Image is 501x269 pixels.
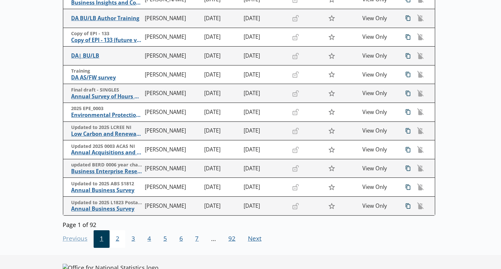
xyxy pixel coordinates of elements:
[222,230,242,248] button: 92
[325,50,339,62] button: Star
[189,230,205,248] button: 7
[242,230,268,248] button: Next
[142,9,202,28] td: [PERSON_NAME]
[142,84,202,103] td: [PERSON_NAME]
[202,159,241,178] td: [DATE]
[71,31,142,37] span: Copy of EPI - 133
[71,106,142,112] span: 2025 EPE_0003
[202,9,241,28] td: [DATE]
[71,37,142,44] span: Copy of EPI - 133 (future version)
[202,28,241,47] td: [DATE]
[141,230,157,248] button: 4
[241,159,284,178] td: [DATE]
[325,181,339,193] button: Star
[71,205,142,212] span: Annual Business Survey
[71,200,142,206] span: Updated to 2025 L1823 Postal Activities
[125,230,141,248] button: 3
[71,68,142,74] span: Training
[325,125,339,137] button: Star
[71,162,142,168] span: updated BERD 0006 year change
[325,200,339,212] button: Star
[202,140,241,159] td: [DATE]
[71,93,142,100] span: Annual Survey of Hours and Earnings ([PERSON_NAME])
[142,197,202,216] td: [PERSON_NAME]
[110,230,126,248] button: 2
[360,65,399,84] td: View Only
[241,65,284,84] td: [DATE]
[142,65,202,84] td: [PERSON_NAME]
[71,131,142,137] span: Low Carbon and Renewable Energy Economy Survey
[325,68,339,81] button: Star
[325,106,339,118] button: Star
[71,112,142,119] span: Environmental Protection Expenditure
[142,121,202,140] td: [PERSON_NAME]
[142,47,202,65] td: [PERSON_NAME]
[202,197,241,216] td: [DATE]
[241,197,284,216] td: [DATE]
[241,178,284,197] td: [DATE]
[71,74,142,81] span: DA AS/FW survey
[202,103,241,122] td: [DATE]
[325,87,339,100] button: Star
[71,181,142,187] span: Updated to 2025 ABS S1812
[71,168,142,175] span: Business Enterprise Research and Development
[360,84,399,103] td: View Only
[241,84,284,103] td: [DATE]
[202,65,241,84] td: [DATE]
[325,143,339,156] button: Star
[63,219,435,228] div: Page 1 of 92
[142,159,202,178] td: [PERSON_NAME]
[360,159,399,178] td: View Only
[360,47,399,65] td: View Only
[360,103,399,122] td: View Only
[71,15,142,22] span: DA BU/LB Author Training
[142,140,202,159] td: [PERSON_NAME]
[325,12,339,24] button: Star
[360,121,399,140] td: View Only
[202,178,241,197] td: [DATE]
[325,162,339,175] button: Star
[241,9,284,28] td: [DATE]
[71,187,142,194] span: Annual Business Survey
[173,230,189,248] button: 6
[202,121,241,140] td: [DATE]
[360,197,399,216] td: View Only
[202,47,241,65] td: [DATE]
[205,230,222,248] li: ...
[360,28,399,47] td: View Only
[94,230,110,248] button: 1
[241,28,284,47] td: [DATE]
[241,121,284,140] td: [DATE]
[360,9,399,28] td: View Only
[142,178,202,197] td: [PERSON_NAME]
[241,47,284,65] td: [DATE]
[71,87,142,93] span: Final draft - SINGLES
[71,52,142,59] span: DA| BU/LB
[241,140,284,159] td: [DATE]
[360,178,399,197] td: View Only
[202,84,241,103] td: [DATE]
[325,31,339,43] button: Star
[142,103,202,122] td: [PERSON_NAME]
[157,230,173,248] button: 5
[71,149,142,156] span: Annual Acquisitions and Disposals of Capital Assets
[142,28,202,47] td: [PERSON_NAME]
[71,124,142,131] span: Updated to 2025 LCREE NI
[71,143,142,149] span: Updated 2025 0003 ACAS NI
[241,103,284,122] td: [DATE]
[360,140,399,159] td: View Only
